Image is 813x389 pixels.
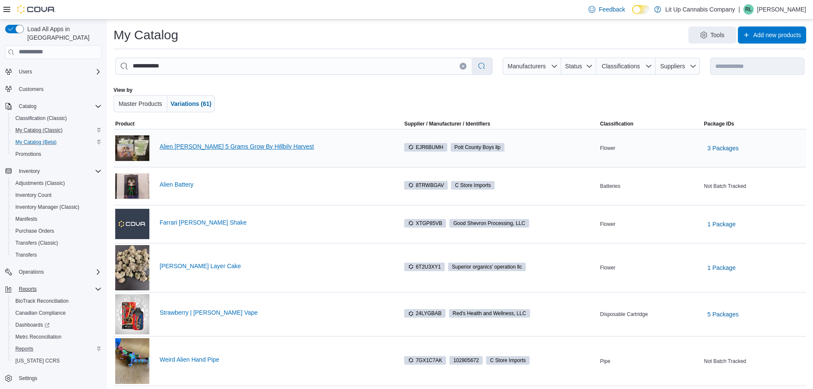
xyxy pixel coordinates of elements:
[15,127,63,134] span: My Catalog (Classic)
[15,310,66,316] span: Canadian Compliance
[115,135,149,161] img: Alien Runtz 5 Grams Grow By Hillbily Harvest
[12,308,102,318] span: Canadian Compliance
[503,58,561,75] button: Manufacturers
[171,100,212,107] span: Variations (61)
[15,192,52,199] span: Inventory Count
[596,58,656,75] button: Classifications
[24,25,102,42] span: Load All Apps in [GEOGRAPHIC_DATA]
[160,263,389,269] a: [PERSON_NAME] Layer Cake
[15,333,61,340] span: Metrc Reconciliation
[704,306,742,323] button: 5 Packages
[561,58,597,75] button: Status
[656,58,700,75] button: Suppliers
[12,214,41,224] a: Manifests
[632,5,650,14] input: Dark Mode
[160,143,389,150] a: Alien [PERSON_NAME] 5 Grams Grow By Hillbily Harvest
[12,226,102,236] span: Purchase Orders
[12,178,102,188] span: Adjustments (Classic)
[2,165,105,177] button: Inventory
[408,310,441,317] span: 24LYGBAB
[2,266,105,278] button: Operations
[114,26,178,44] h1: My Catalog
[704,120,734,127] span: Package IDs
[19,86,44,93] span: Customers
[404,143,447,152] span: EJR6BUMH
[15,67,35,77] button: Users
[753,31,801,39] span: Add new products
[486,356,530,365] span: C Store Imports
[19,68,32,75] span: Users
[114,95,167,112] button: Master Products
[490,357,526,364] span: C Store Imports
[9,249,105,261] button: Transfers
[392,120,490,127] span: Supplier / Manufacturer / Identifiers
[12,356,102,366] span: Washington CCRS
[160,181,389,188] a: Alien Battery
[743,4,754,15] div: Roy Lackey
[15,216,37,222] span: Manifests
[9,213,105,225] button: Manifests
[408,219,442,227] span: XTGP85VB
[15,204,79,211] span: Inventory Manager (Classic)
[115,173,149,199] img: Alien Battery
[598,219,702,229] div: Flower
[19,269,44,275] span: Operations
[15,267,47,277] button: Operations
[598,263,702,273] div: Flower
[9,124,105,136] button: My Catalog (Classic)
[15,240,58,246] span: Transfers (Classic)
[453,357,479,364] span: 102805672
[15,373,102,383] span: Settings
[15,267,102,277] span: Operations
[452,263,522,271] span: Superior organics' operation llc
[115,120,134,127] span: Product
[12,149,102,159] span: Promotions
[404,219,446,228] span: XTGP85VB
[12,296,102,306] span: BioTrack Reconciliation
[448,263,526,271] span: Superior organics' operation llc
[12,320,53,330] a: Dashboards
[660,63,685,70] span: Suppliers
[15,298,69,304] span: BioTrack Reconciliation
[160,309,389,316] a: Strawberry | [PERSON_NAME] Vape
[19,168,40,175] span: Inventory
[9,307,105,319] button: Canadian Compliance
[2,100,105,112] button: Catalog
[598,356,702,366] div: Pipe
[12,308,69,318] a: Canadian Compliance
[12,238,61,248] a: Transfers (Classic)
[704,259,739,276] button: 1 Package
[15,139,57,146] span: My Catalog (Beta)
[688,26,736,44] button: Tools
[12,125,66,135] a: My Catalog (Classic)
[9,331,105,343] button: Metrc Reconciliation
[711,31,725,39] span: Tools
[115,294,149,334] img: Strawberry | Runtz Vape
[451,143,504,152] span: Pott County Boys llp
[702,356,806,366] div: Not Batch Tracked
[708,220,736,228] span: 1 Package
[508,63,546,70] span: Manufacturers
[12,149,45,159] a: Promotions
[9,148,105,160] button: Promotions
[15,322,50,328] span: Dashboards
[2,83,105,95] button: Customers
[404,356,446,365] span: 7GX1C7AK
[598,309,702,319] div: Disposable Cartridge
[453,310,526,317] span: Red's Health and Wellness, LLC
[15,84,102,94] span: Customers
[745,4,752,15] span: RL
[708,310,739,319] span: 5 Packages
[15,101,102,111] span: Catalog
[15,166,43,176] button: Inventory
[453,219,525,227] span: Good Shevron Processing, LLC
[17,5,55,14] img: Cova
[9,237,105,249] button: Transfers (Classic)
[12,113,102,123] span: Classification (Classic)
[2,283,105,295] button: Reports
[12,332,102,342] span: Metrc Reconciliation
[12,226,58,236] a: Purchase Orders
[115,209,149,239] img: Farrari Runtz Shake
[9,189,105,201] button: Inventory Count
